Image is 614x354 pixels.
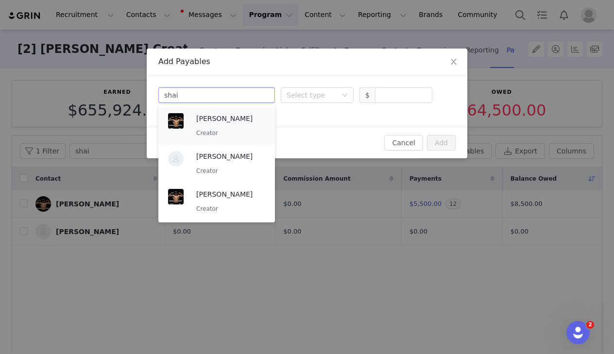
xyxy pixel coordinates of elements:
[168,151,184,167] img: c9ccc1fa-e93e-4b4b-893b-5f27a3c9aa1a--s.jpg
[196,128,265,138] p: Creator
[168,113,184,129] img: 2578ce8d-9783-4b69-8eb4-e547b35a3419--s.jpg
[359,87,375,103] span: $
[196,189,265,200] p: [PERSON_NAME]
[384,135,423,151] button: Cancel
[586,321,594,329] span: 2
[450,58,458,66] i: icon: close
[196,151,265,162] p: [PERSON_NAME]
[287,90,337,100] div: Select type
[168,189,184,204] img: 31cca0ad-5e5a-448d-8054-490a742c1028--s.jpg
[196,203,265,214] p: Creator
[440,49,467,76] button: Close
[342,92,348,99] i: icon: down
[196,113,265,124] p: [PERSON_NAME]
[566,321,590,344] iframe: Intercom live chat
[427,135,456,151] button: Add
[158,56,456,67] div: Add Payables
[196,166,265,176] p: Creator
